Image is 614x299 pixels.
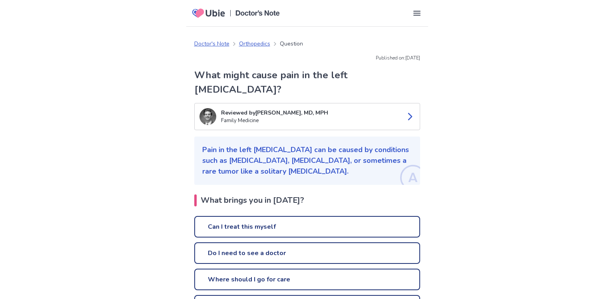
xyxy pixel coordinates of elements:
p: Pain in the left [MEDICAL_DATA] can be caused by conditions such as [MEDICAL_DATA], [MEDICAL_DATA... [202,145,412,177]
a: Can I treat this myself [194,216,420,238]
h1: What might cause pain in the left [MEDICAL_DATA]? [194,68,420,97]
nav: breadcrumb [194,40,303,48]
p: Reviewed by [PERSON_NAME], MD, MPH [221,109,399,117]
a: Garrett KneeseReviewed by[PERSON_NAME], MD, MPHFamily Medicine [194,103,420,130]
img: Garrett Kneese [199,108,216,125]
a: Orthopedics [239,40,270,48]
h2: What brings you in [DATE]? [194,194,420,206]
a: Where should I go for care [194,269,420,290]
p: Published on: [DATE] [194,54,420,61]
img: Doctors Note Logo [235,10,280,16]
a: Doctor's Note [194,40,229,48]
p: Question [280,40,303,48]
a: Do I need to see a doctor [194,242,420,264]
p: Family Medicine [221,117,399,125]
